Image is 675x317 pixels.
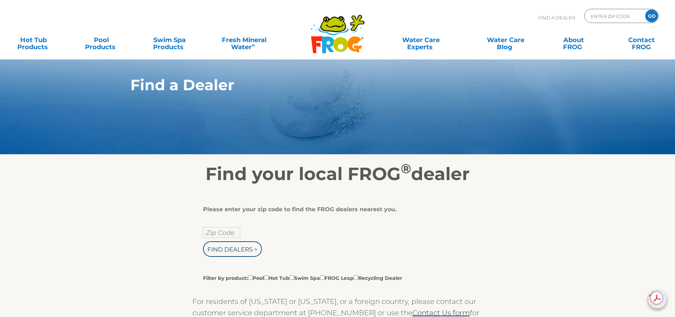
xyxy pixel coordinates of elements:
[264,275,269,280] input: Filter by product:PoolHot TubSwim SpaFROG LeapRecycling Dealer
[648,290,666,309] img: openIcon
[615,33,668,47] a: ContactFROG
[590,11,638,21] input: Zip Code Form
[203,206,467,213] div: Please enter your zip code to find the FROG dealers nearest you.
[354,275,358,280] input: Filter by product:PoolHot TubSwim SpaFROG LeapRecycling Dealer
[143,33,196,47] a: Swim SpaProducts
[7,33,60,47] a: Hot TubProducts
[378,33,464,47] a: Water CareExperts
[547,33,600,47] a: AboutFROG
[75,33,128,47] a: PoolProducts
[120,163,556,185] h2: Find your local FROG dealer
[538,9,575,27] p: Find A Dealer
[412,309,470,317] a: Contact Us form
[320,275,325,280] input: Filter by product:PoolHot TubSwim SpaFROG LeapRecycling Dealer
[479,33,532,47] a: Water CareBlog
[252,42,255,48] sup: ∞
[130,76,512,93] h1: Find a Dealer
[203,274,402,282] label: Filter by product: Pool Hot Tub Swim Spa FROG Leap Recycling Dealer
[289,275,294,280] input: Filter by product:PoolHot TubSwim SpaFROG LeapRecycling Dealer
[645,10,658,22] input: GO
[401,161,411,177] sup: ®
[203,241,262,257] input: Find Dealers >
[248,275,253,280] input: Filter by product:PoolHot TubSwim SpaFROG LeapRecycling Dealer
[211,33,277,47] a: Fresh MineralWater∞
